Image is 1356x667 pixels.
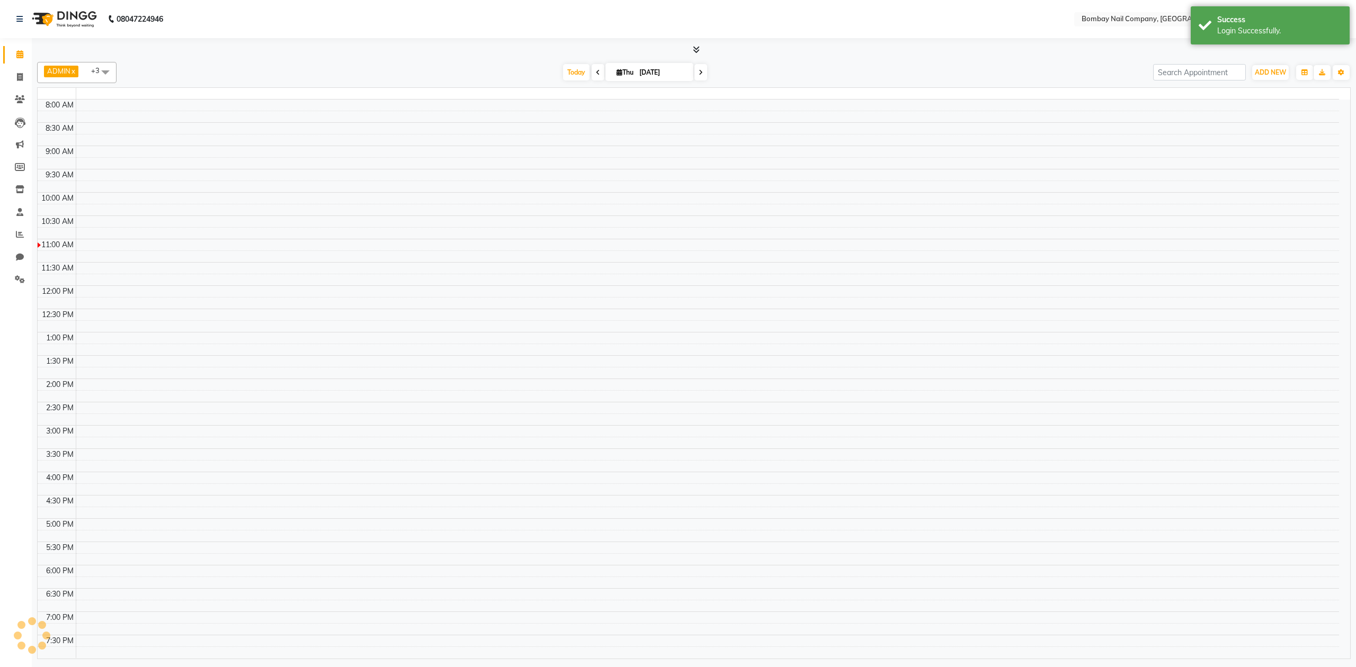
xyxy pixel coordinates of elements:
div: 12:00 PM [40,286,76,297]
b: 08047224946 [117,4,163,34]
div: 3:00 PM [44,426,76,437]
div: 11:30 AM [39,263,76,274]
div: 1:30 PM [44,356,76,367]
div: 9:00 AM [43,146,76,157]
div: 8:30 AM [43,123,76,134]
div: 6:30 PM [44,589,76,600]
a: x [70,67,75,75]
div: 4:30 PM [44,495,76,507]
button: ADD NEW [1252,65,1289,80]
span: Today [563,64,590,80]
div: 2:00 PM [44,379,76,390]
div: Success [1217,14,1342,25]
div: 8:00 AM [43,100,76,111]
div: 10:00 AM [39,193,76,204]
div: 7:30 PM [44,635,76,646]
div: 5:00 PM [44,519,76,530]
span: +3 [91,66,108,75]
div: 12:30 PM [40,309,76,320]
div: 4:00 PM [44,472,76,483]
div: 10:30 AM [39,216,76,227]
input: Search Appointment [1153,64,1246,80]
div: 3:30 PM [44,449,76,460]
div: 1:00 PM [44,332,76,344]
div: 2:30 PM [44,402,76,413]
div: 11:00 AM [39,239,76,250]
div: Login Successfully. [1217,25,1342,37]
span: Thu [614,68,636,76]
img: logo [27,4,100,34]
input: 2025-09-04 [636,65,689,80]
span: ADD NEW [1255,68,1286,76]
span: ADMIN [47,67,70,75]
div: 6:00 PM [44,565,76,576]
div: 5:30 PM [44,542,76,553]
div: 7:00 PM [44,612,76,623]
div: 9:30 AM [43,169,76,181]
